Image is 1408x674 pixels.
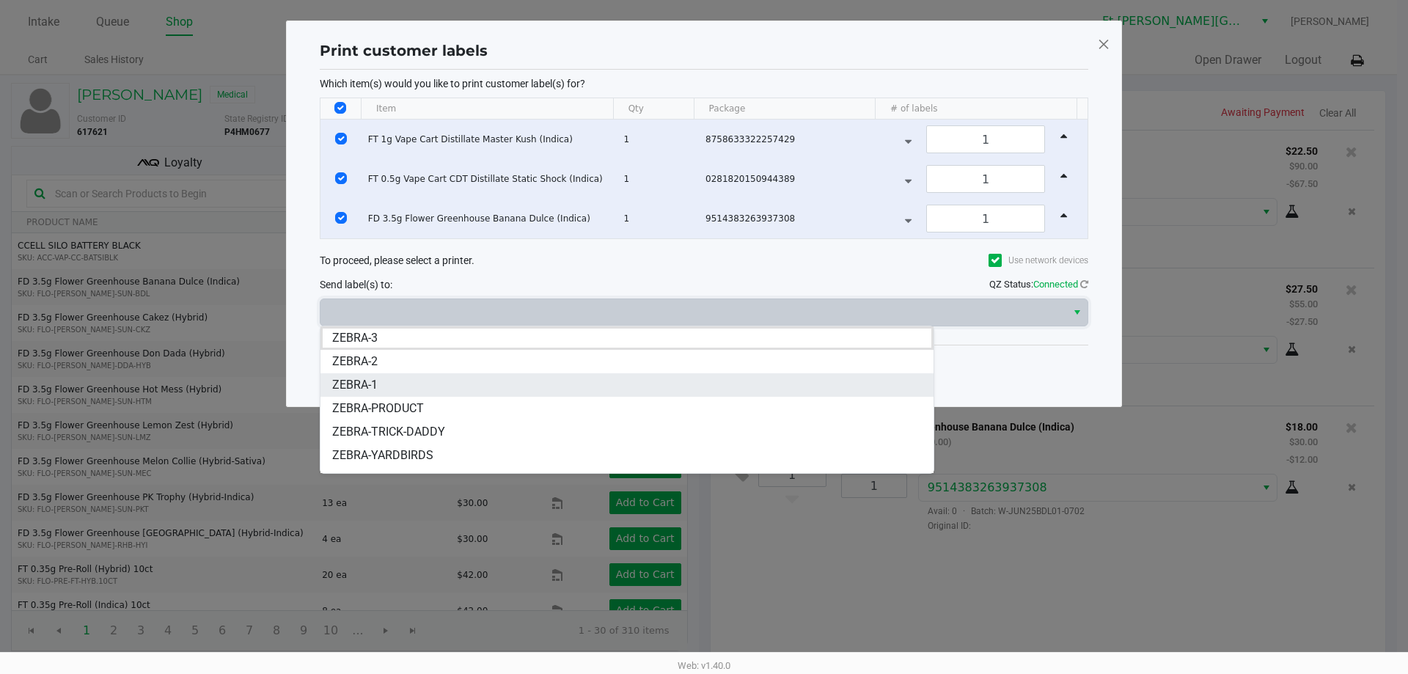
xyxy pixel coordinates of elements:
[699,159,883,199] td: 0281820150944389
[335,172,347,184] input: Select Row
[320,77,1088,90] p: Which item(s) would you like to print customer label(s) for?
[320,40,488,62] h1: Print customer labels
[332,470,433,488] span: ZEBRA-LAMBCHOP
[334,102,346,114] input: Select All Rows
[989,279,1088,290] span: QZ Status:
[699,199,883,238] td: 9514383263937308
[617,199,699,238] td: 1
[335,133,347,144] input: Select Row
[361,98,613,120] th: Item
[875,98,1077,120] th: # of labels
[335,212,347,224] input: Select Row
[617,159,699,199] td: 1
[320,98,1088,238] div: Data table
[332,400,424,417] span: ZEBRA-PRODUCT
[362,199,617,238] td: FD 3.5g Flower Greenhouse Banana Dulce (Indica)
[1033,279,1078,290] span: Connected
[694,98,875,120] th: Package
[320,254,474,266] span: To proceed, please select a printer.
[332,423,445,441] span: ZEBRA-TRICK-DADDY
[320,279,392,290] span: Send label(s) to:
[617,120,699,159] td: 1
[989,254,1088,267] label: Use network devices
[332,353,378,370] span: ZEBRA-2
[332,376,378,394] span: ZEBRA-1
[678,660,730,671] span: Web: v1.40.0
[699,120,883,159] td: 8758633322257429
[613,98,694,120] th: Qty
[1066,299,1088,326] button: Select
[362,120,617,159] td: FT 1g Vape Cart Distillate Master Kush (Indica)
[332,447,433,464] span: ZEBRA-YARDBIRDS
[362,159,617,199] td: FT 0.5g Vape Cart CDT Distillate Static Shock (Indica)
[332,329,378,347] span: ZEBRA-3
